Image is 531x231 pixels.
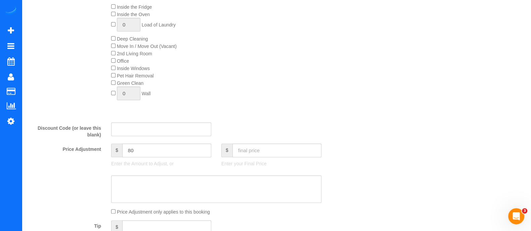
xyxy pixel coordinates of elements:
[508,208,524,224] iframe: Intercom live chat
[24,220,106,229] label: Tip
[117,66,150,71] span: Inside Windows
[232,143,321,157] input: final price
[142,91,151,96] span: Wall
[221,160,321,167] p: Enter your Final Price
[117,209,210,215] span: Price Adjustment only applies to this booking
[117,80,143,86] span: Green Clean
[117,12,150,17] span: Inside the Oven
[117,51,152,56] span: 2nd Living Room
[117,4,152,10] span: Inside the Fridge
[24,143,106,153] label: Price Adjustment
[142,22,176,27] span: Load of Laundry
[111,160,211,167] p: Enter the Amount to Adjust, or
[522,208,527,214] span: 3
[4,7,17,16] img: Automaid Logo
[117,44,177,49] span: Move In / Move Out (Vacant)
[221,143,232,157] span: $
[117,58,129,64] span: Office
[117,36,148,42] span: Deep Cleaning
[24,122,106,138] label: Discount Code (or leave this blank)
[111,143,122,157] span: $
[117,73,154,78] span: Pet Hair Removal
